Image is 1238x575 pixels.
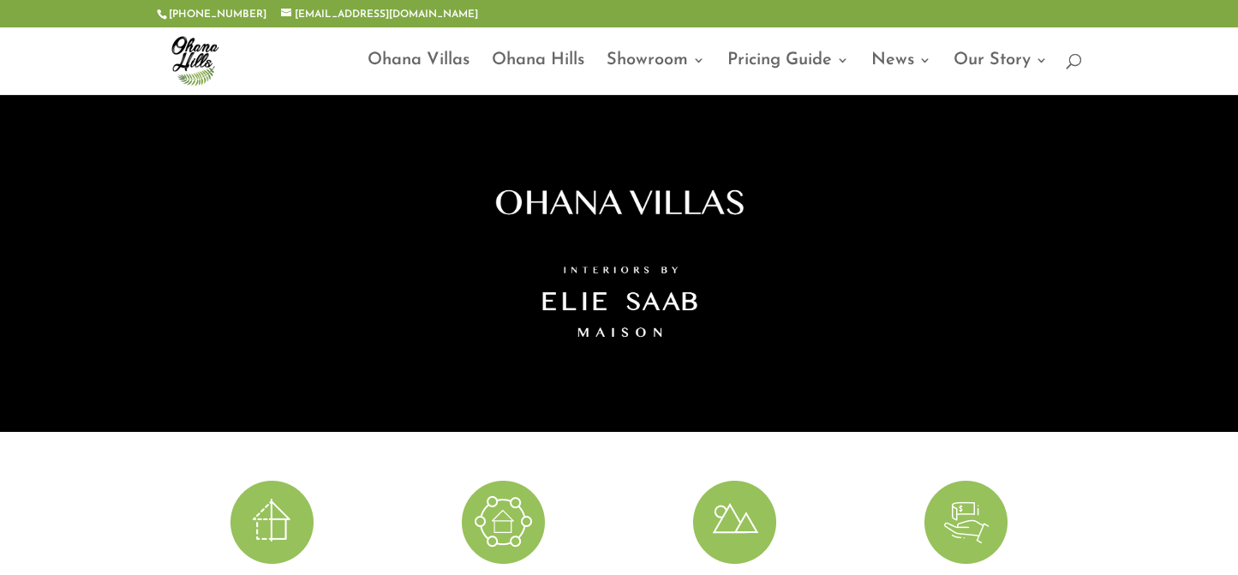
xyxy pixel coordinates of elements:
[607,54,705,94] a: Showroom
[169,9,266,20] a: [PHONE_NUMBER]
[281,9,478,20] a: [EMAIL_ADDRESS][DOMAIN_NAME]
[160,26,229,94] img: ohana-hills
[492,54,584,94] a: Ohana Hills
[368,54,469,94] a: Ohana Villas
[871,54,931,94] a: News
[954,54,1048,94] a: Our Story
[727,54,849,94] a: Pricing Guide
